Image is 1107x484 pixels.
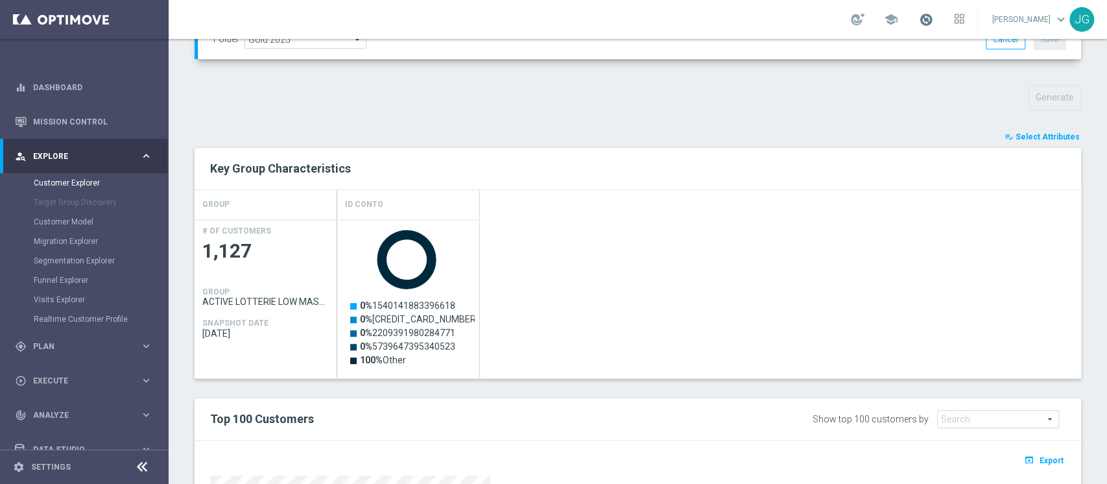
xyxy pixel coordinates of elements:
[360,314,479,324] text: [CREDIT_CARD_NUMBER]
[140,340,152,352] i: keyboard_arrow_right
[1024,455,1038,465] i: open_in_browser
[210,161,1065,176] h2: Key Group Characteristics
[360,355,383,365] tspan: 100%
[34,212,167,232] div: Customer Model
[33,446,140,454] span: Data Studio
[202,193,230,216] h4: GROUP
[202,296,329,307] span: ACTIVE LOTTERIE LOW MASTER 30GG ROLLING 09.10
[34,251,167,271] div: Segmentation Explorer
[15,151,140,162] div: Explore
[34,217,135,227] a: Customer Model
[140,150,152,162] i: keyboard_arrow_right
[34,314,135,324] a: Realtime Customer Profile
[140,409,152,421] i: keyboard_arrow_right
[13,461,25,473] i: settings
[34,271,167,290] div: Funnel Explorer
[15,409,27,421] i: track_changes
[34,178,135,188] a: Customer Explorer
[15,70,152,104] div: Dashboard
[1029,85,1081,110] button: Generate
[15,444,140,455] div: Data Studio
[195,219,337,378] div: Press SPACE to select this row.
[14,444,153,455] button: Data Studio keyboard_arrow_right
[1005,132,1014,141] i: playlist_add_check
[360,300,372,311] tspan: 0%
[202,287,230,296] h4: GROUP
[1034,30,1065,49] button: Save
[15,409,140,421] div: Analyze
[31,463,71,471] a: Settings
[360,341,455,352] text: 5739647395340523
[360,300,455,311] text: 1540141883396618
[34,173,167,193] div: Customer Explorer
[15,341,140,352] div: Plan
[986,30,1025,49] button: Cancel
[15,375,140,387] div: Execute
[14,376,153,386] button: play_circle_outline Execute keyboard_arrow_right
[33,70,152,104] a: Dashboard
[813,414,929,425] div: Show top 100 customers by
[345,193,383,216] h4: Id Conto
[34,232,167,251] div: Migration Explorer
[1016,132,1080,141] span: Select Attributes
[1069,7,1094,32] div: JG
[34,256,135,266] a: Segmentation Explorer
[1054,12,1068,27] span: keyboard_arrow_down
[14,341,153,352] button: gps_fixed Plan keyboard_arrow_right
[34,236,135,247] a: Migration Explorer
[15,341,27,352] i: gps_fixed
[34,275,135,285] a: Funnel Explorer
[14,82,153,93] button: equalizer Dashboard
[1022,452,1065,468] button: open_in_browser Export
[34,290,167,309] div: Visits Explorer
[33,377,140,385] span: Execute
[15,82,27,93] i: equalizer
[202,226,271,236] h4: # OF CUSTOMERS
[14,151,153,162] button: person_search Explore keyboard_arrow_right
[33,343,140,350] span: Plan
[15,375,27,387] i: play_circle_outline
[15,151,27,162] i: person_search
[33,411,140,419] span: Analyze
[14,410,153,420] button: track_changes Analyze keyboard_arrow_right
[202,239,329,264] span: 1,127
[991,10,1069,29] a: [PERSON_NAME]keyboard_arrow_down
[360,328,455,338] text: 2209391980284771
[360,314,372,324] tspan: 0%
[15,104,152,139] div: Mission Control
[202,319,268,328] h4: SNAPSHOT DATE
[34,193,167,212] div: Target Group Discovery
[360,355,406,365] text: Other
[1003,130,1081,144] button: playlist_add_check Select Attributes
[34,295,135,305] a: Visits Explorer
[360,328,372,338] tspan: 0%
[202,328,329,339] span: 2025-10-07
[33,104,152,139] a: Mission Control
[140,374,152,387] i: keyboard_arrow_right
[337,219,480,378] div: Press SPACE to select this row.
[34,309,167,329] div: Realtime Customer Profile
[140,443,152,455] i: keyboard_arrow_right
[360,341,372,352] tspan: 0%
[210,411,701,427] h2: Top 100 Customers
[14,117,153,127] button: Mission Control
[33,152,140,160] span: Explore
[1040,456,1064,465] span: Export
[884,12,898,27] span: school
